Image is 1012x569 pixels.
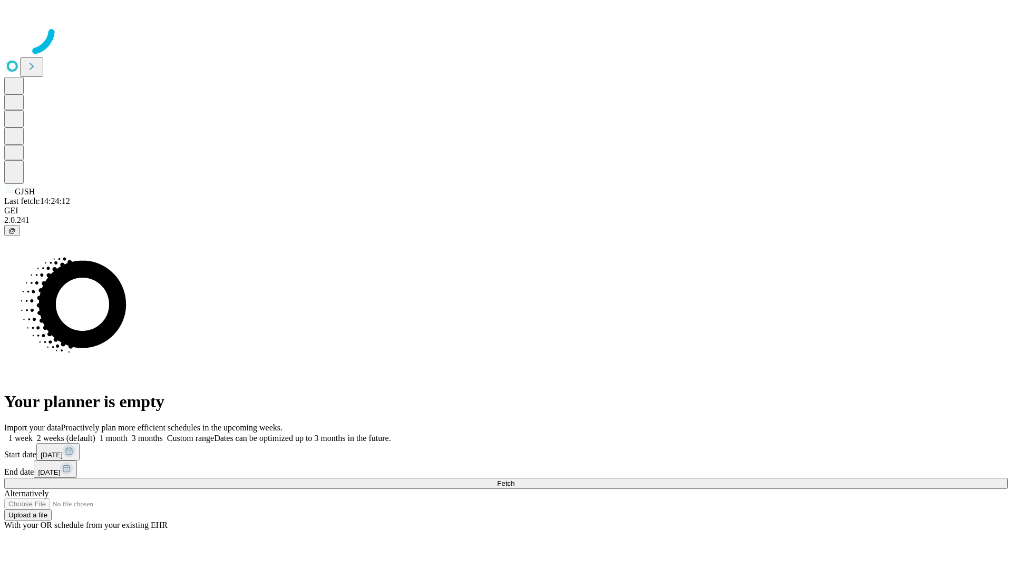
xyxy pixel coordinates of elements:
[132,434,163,443] span: 3 months
[4,206,1008,215] div: GEI
[4,478,1008,489] button: Fetch
[100,434,128,443] span: 1 month
[4,460,1008,478] div: End date
[36,443,80,460] button: [DATE]
[214,434,391,443] span: Dates can be optimized up to 3 months in the future.
[4,489,48,498] span: Alternatively
[41,451,63,459] span: [DATE]
[497,479,514,487] span: Fetch
[4,423,61,432] span: Import your data
[37,434,95,443] span: 2 weeks (default)
[38,468,60,476] span: [DATE]
[4,225,20,236] button: @
[4,509,52,521] button: Upload a file
[61,423,283,432] span: Proactively plan more efficient schedules in the upcoming weeks.
[4,215,1008,225] div: 2.0.241
[34,460,77,478] button: [DATE]
[4,197,70,205] span: Last fetch: 14:24:12
[4,392,1008,411] h1: Your planner is empty
[4,443,1008,460] div: Start date
[15,187,35,196] span: GJSH
[8,434,33,443] span: 1 week
[167,434,214,443] span: Custom range
[4,521,168,529] span: With your OR schedule from your existing EHR
[8,227,16,234] span: @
